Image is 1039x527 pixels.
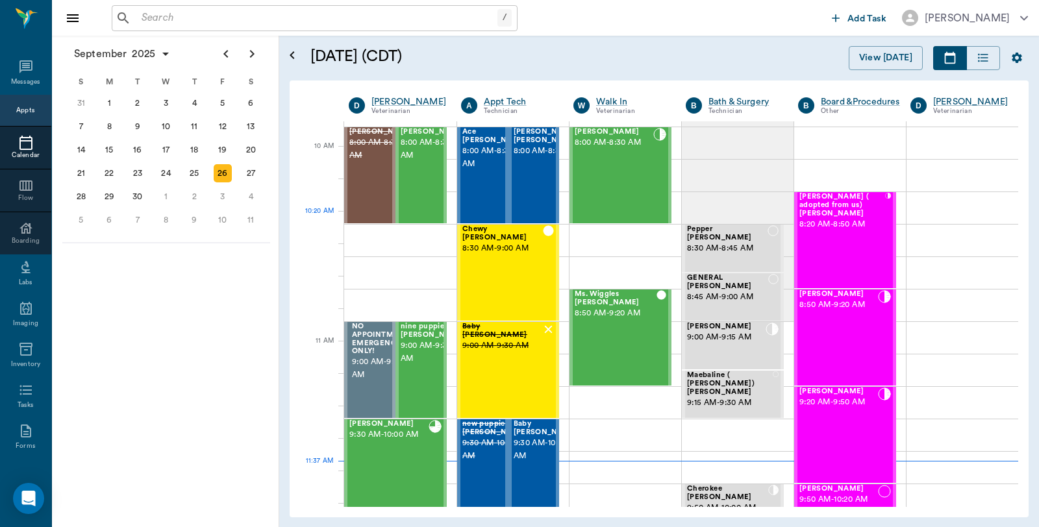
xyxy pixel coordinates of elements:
[827,6,892,30] button: Add Task
[72,94,90,112] div: Sunday, August 31, 2025
[799,193,885,217] span: [PERSON_NAME] ( adopted from us) [PERSON_NAME]
[497,9,512,27] div: /
[799,387,878,396] span: [PERSON_NAME]
[157,164,175,182] div: Wednesday, September 24, 2025
[185,211,203,229] div: Thursday, October 9, 2025
[570,289,671,386] div: CHECKED_OUT, 8:50 AM - 9:20 AM
[687,242,768,255] span: 8:30 AM - 8:45 AM
[462,225,543,242] span: Chewy [PERSON_NAME]
[72,141,90,159] div: Sunday, September 14, 2025
[239,41,265,67] button: Next page
[462,420,527,437] span: new puppies [PERSON_NAME]
[344,419,447,516] div: READY_TO_CHECKOUT, 9:30 AM - 10:00 AM
[157,94,175,112] div: Wednesday, September 3, 2025
[349,128,414,136] span: [PERSON_NAME]
[687,502,768,515] span: 9:50 AM - 10:00 AM
[214,188,232,206] div: Friday, October 3, 2025
[349,420,429,428] span: [PERSON_NAME]
[799,218,885,231] span: 8:20 AM - 8:50 AM
[371,95,446,108] a: [PERSON_NAME]
[19,278,32,288] div: Labs
[687,323,766,331] span: [PERSON_NAME]
[352,356,412,382] span: 9:00 AM - 9:30 AM
[687,331,766,344] span: 9:00 AM - 9:15 AM
[185,188,203,206] div: Thursday, October 2, 2025
[310,46,620,67] h5: [DATE] (CDT)
[100,94,118,112] div: Monday, September 1, 2025
[185,117,203,136] div: Thursday, September 11, 2025
[213,41,239,67] button: Previous page
[933,106,1008,117] div: Veterinarian
[185,164,203,182] div: Thursday, September 25, 2025
[100,117,118,136] div: Monday, September 8, 2025
[71,45,129,63] span: September
[72,164,90,182] div: Sunday, September 21, 2025
[242,188,260,206] div: Saturday, October 4, 2025
[16,441,35,451] div: Forms
[570,127,671,224] div: CHECKED_IN, 8:00 AM - 8:30 AM
[185,94,203,112] div: Thursday, September 4, 2025
[798,97,814,114] div: B
[72,188,90,206] div: Sunday, September 28, 2025
[100,188,118,206] div: Monday, September 29, 2025
[395,321,447,419] div: CHECKED_OUT, 9:00 AM - 9:30 AM
[284,31,300,80] button: Open calendar
[242,141,260,159] div: Saturday, September 20, 2025
[682,370,784,419] div: NOT_CONFIRMED, 9:15 AM - 9:30 AM
[214,211,232,229] div: Friday, October 10, 2025
[68,41,177,67] button: September2025
[462,242,543,255] span: 8:30 AM - 9:00 AM
[180,72,208,92] div: T
[300,140,334,172] div: 10 AM
[129,164,147,182] div: Tuesday, September 23, 2025
[708,95,779,108] div: Bath & Surgery
[687,371,773,396] span: Maebaline ( [PERSON_NAME]) [PERSON_NAME]
[462,437,527,463] span: 9:30 AM - 10:00 AM
[129,141,147,159] div: Tuesday, September 16, 2025
[395,127,447,224] div: CHECKED_OUT, 8:00 AM - 8:30 AM
[242,211,260,229] div: Saturday, October 11, 2025
[682,224,784,273] div: NOT_CONFIRMED, 8:30 AM - 8:45 AM
[799,290,878,299] span: [PERSON_NAME]
[575,136,653,149] span: 8:00 AM - 8:30 AM
[13,483,44,514] div: Open Intercom Messenger
[514,437,579,463] span: 9:30 AM - 10:00 AM
[925,10,1010,26] div: [PERSON_NAME]
[799,493,878,506] span: 9:50 AM - 10:20 AM
[100,211,118,229] div: Monday, October 6, 2025
[596,95,666,108] div: Walk In
[157,117,175,136] div: Wednesday, September 10, 2025
[849,46,923,70] button: View [DATE]
[508,127,560,224] div: CHECKED_OUT, 8:00 AM - 8:30 AM
[185,141,203,159] div: Thursday, September 18, 2025
[794,386,896,484] div: CHECKED_IN, 9:20 AM - 9:50 AM
[821,95,900,108] a: Board &Procedures
[484,106,554,117] div: Technician
[16,106,34,116] div: Appts
[349,97,365,114] div: D
[514,145,582,158] span: 8:00 AM - 8:30 AM
[484,95,554,108] a: Appt Tech
[214,164,232,182] div: Today, Friday, September 26, 2025
[157,211,175,229] div: Wednesday, October 8, 2025
[157,188,175,206] div: Wednesday, October 1, 2025
[208,72,237,92] div: F
[95,72,124,92] div: M
[349,136,414,162] span: 8:00 AM - 8:30 AM
[687,274,768,291] span: GENERAL [PERSON_NAME]
[72,211,90,229] div: Sunday, October 5, 2025
[72,117,90,136] div: Sunday, September 7, 2025
[129,45,158,63] span: 2025
[575,128,653,136] span: [PERSON_NAME]
[13,319,38,328] div: Imaging
[682,484,784,516] div: CHECKED_IN, 9:50 AM - 10:00 AM
[401,323,466,339] span: nine puppies [PERSON_NAME]
[67,72,95,92] div: S
[687,485,768,502] span: Cherokee [PERSON_NAME]
[682,273,784,321] div: NOT_CONFIRMED, 8:45 AM - 9:00 AM
[892,6,1038,30] button: [PERSON_NAME]
[152,72,181,92] div: W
